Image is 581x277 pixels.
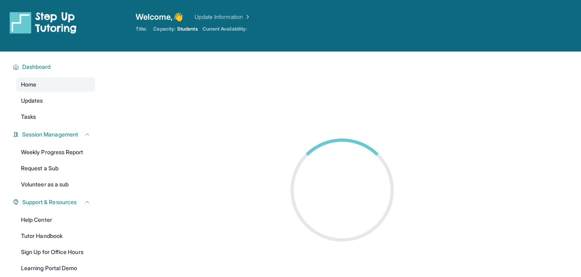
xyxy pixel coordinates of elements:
[194,13,251,21] a: Update Information
[22,63,51,71] span: Dashboard
[19,130,90,138] button: Session Management
[16,213,95,227] a: Help Center
[177,26,198,32] span: Students
[21,97,43,105] span: Updates
[16,110,95,124] a: Tasks
[16,229,95,243] a: Tutor Handbook
[136,11,183,23] span: Welcome, 👋
[16,261,95,275] a: Learning Portal Demo
[243,13,251,21] img: Chevron Right
[22,130,78,138] span: Session Management
[16,161,95,176] a: Request a Sub
[16,145,95,159] a: Weekly Progress Report
[19,63,90,71] button: Dashboard
[21,81,36,89] span: Home
[16,245,95,259] a: Sign Up for Office Hours
[203,26,247,32] span: Current Availability:
[16,93,95,108] a: Updates
[153,26,176,32] span: Capacity:
[16,177,95,192] a: Volunteer as a sub
[21,113,36,121] span: Tasks
[136,26,147,32] span: Title:
[22,198,77,206] span: Support & Resources
[16,77,95,92] a: Home
[10,11,77,34] img: logo
[19,198,90,206] button: Support & Resources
